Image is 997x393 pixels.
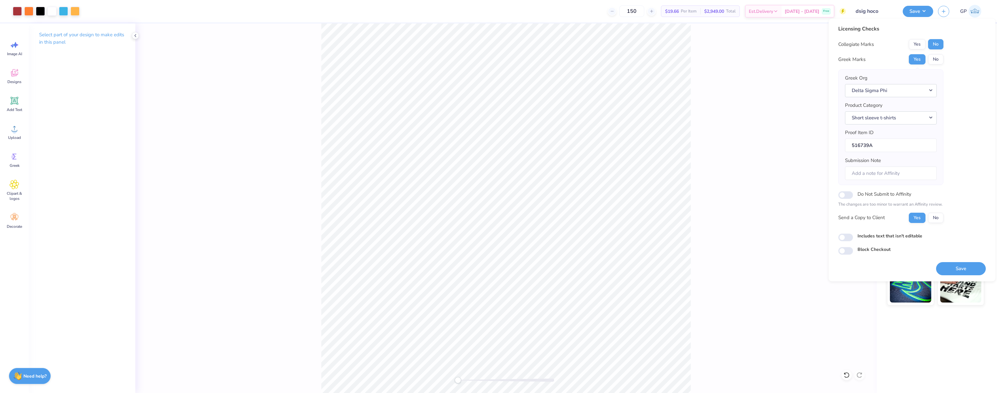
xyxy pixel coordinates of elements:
[957,5,984,18] a: GP
[681,8,697,15] span: Per Item
[845,111,937,124] button: Short sleeve t-shirts
[726,8,736,15] span: Total
[845,102,883,109] label: Product Category
[39,31,125,46] p: Select part of your design to make edits in this panel
[845,84,937,97] button: Delta Sigma Phi
[838,56,866,63] div: Greek Marks
[890,270,931,303] img: Glow in the Dark Ink
[10,163,20,168] span: Greek
[749,8,773,15] span: Est. Delivery
[903,6,933,17] button: Save
[928,213,943,223] button: No
[838,201,943,208] p: The changes are too minor to warrant an Affinity review.
[838,214,885,221] div: Send a Copy to Client
[838,25,943,33] div: Licensing Checks
[665,8,679,15] span: $19.66
[909,39,925,49] button: Yes
[909,54,925,64] button: Yes
[968,5,981,18] img: Germaine Penalosa
[858,233,922,239] label: Includes text that isn't editable
[940,270,982,303] img: Water based Ink
[785,8,819,15] span: [DATE] - [DATE]
[23,373,46,379] strong: Need help?
[7,51,22,56] span: Image AI
[845,167,937,180] input: Add a note for Affinity
[909,213,925,223] button: Yes
[845,129,874,136] label: Proof Item ID
[858,246,891,253] label: Block Checkout
[928,39,943,49] button: No
[4,191,25,201] span: Clipart & logos
[858,190,911,198] label: Do Not Submit to Affinity
[928,54,943,64] button: No
[851,5,898,18] input: Untitled Design
[960,8,967,15] span: GP
[704,8,724,15] span: $2,949.00
[845,157,881,164] label: Submission Note
[7,224,22,229] span: Decorate
[455,377,461,383] div: Accessibility label
[845,74,867,82] label: Greek Org
[7,79,21,84] span: Designs
[7,107,22,112] span: Add Text
[936,262,986,275] button: Save
[8,135,21,140] span: Upload
[838,41,874,48] div: Collegiate Marks
[619,5,644,17] input: – –
[823,9,829,13] span: Free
